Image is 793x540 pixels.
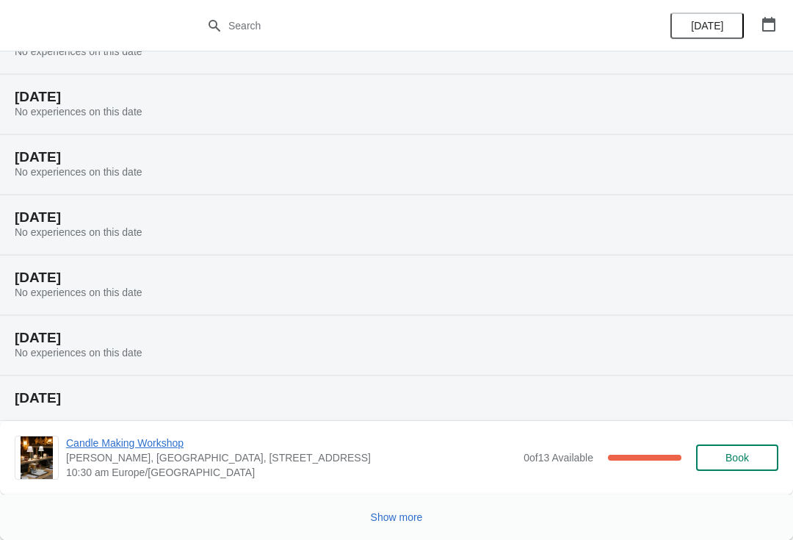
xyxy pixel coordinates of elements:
span: Show more [371,511,423,523]
span: No experiences on this date [15,166,142,178]
span: 0 of 13 Available [524,452,593,464]
img: Candle Making Workshop | Laura Fisher, Scrapps Hill Farm, 550 Worting Road, Basingstoke, RG23 8PU... [21,436,53,479]
h2: [DATE] [15,270,778,285]
span: [PERSON_NAME], [GEOGRAPHIC_DATA], [STREET_ADDRESS] [66,450,516,465]
button: Book [696,444,778,471]
span: No experiences on this date [15,347,142,359]
span: 10:30 am Europe/[GEOGRAPHIC_DATA] [66,465,516,480]
button: Show more [365,504,429,530]
h2: [DATE] [15,210,778,225]
h2: [DATE] [15,150,778,165]
span: No experiences on this date [15,106,142,118]
button: [DATE] [670,12,744,39]
span: Candle Making Workshop [66,436,516,450]
span: No experiences on this date [15,287,142,298]
span: Book [725,452,749,464]
input: Search [228,12,595,39]
span: No experiences on this date [15,46,142,57]
h2: [DATE] [15,391,778,406]
h2: [DATE] [15,331,778,345]
h2: [DATE] [15,90,778,104]
span: No experiences on this date [15,226,142,238]
span: [DATE] [691,20,723,32]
